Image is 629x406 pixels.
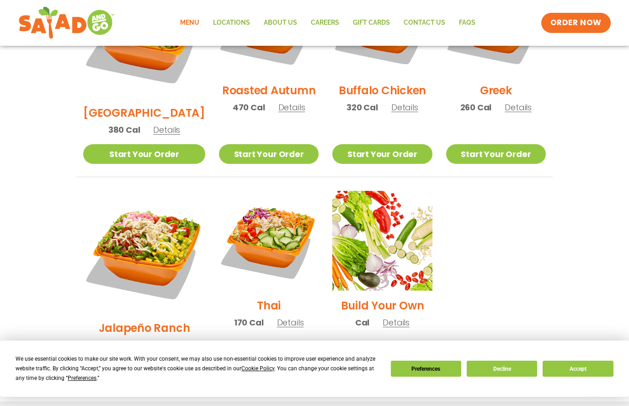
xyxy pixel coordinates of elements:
[391,361,461,377] button: Preferences
[153,339,180,351] span: Details
[83,144,205,164] a: Start Your Order
[332,191,432,291] img: Product photo for Build Your Own
[339,82,426,98] h2: Buffalo Chicken
[219,144,319,164] a: Start Your Order
[173,12,206,33] a: Menu
[460,101,492,114] span: 260 Cal
[452,12,482,33] a: FAQs
[206,12,257,33] a: Locations
[233,101,265,114] span: 470 Cal
[68,375,96,381] span: Preferences
[108,124,140,136] span: 380 Cal
[83,191,205,313] img: Product photo for Jalapeño Ranch Salad
[346,12,397,33] a: GIFT CARDS
[108,339,140,351] span: 360 Cal
[16,354,379,383] div: We use essential cookies to make our site work. With your consent, we may also use non-essential ...
[541,13,611,33] a: ORDER NOW
[391,102,418,113] span: Details
[346,101,378,114] span: 320 Cal
[18,5,115,41] img: new-SAG-logo-768×292
[173,12,482,33] nav: Menu
[277,317,304,328] span: Details
[543,361,613,377] button: Accept
[222,82,316,98] h2: Roasted Autumn
[332,144,432,164] a: Start Your Order
[257,298,281,314] h2: Thai
[99,320,190,336] h2: Jalapeño Ranch
[257,12,304,33] a: About Us
[550,17,602,28] span: ORDER NOW
[341,298,424,314] h2: Build Your Own
[153,124,180,135] span: Details
[467,361,537,377] button: Decline
[480,82,512,98] h2: Greek
[304,12,346,33] a: Careers
[397,12,452,33] a: Contact Us
[83,105,205,121] h2: [GEOGRAPHIC_DATA]
[234,316,264,329] span: 170 Cal
[355,316,369,329] span: Cal
[219,191,319,291] img: Product photo for Thai Salad
[278,102,305,113] span: Details
[446,144,546,164] a: Start Your Order
[383,317,410,328] span: Details
[241,365,274,372] span: Cookie Policy
[505,102,532,113] span: Details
